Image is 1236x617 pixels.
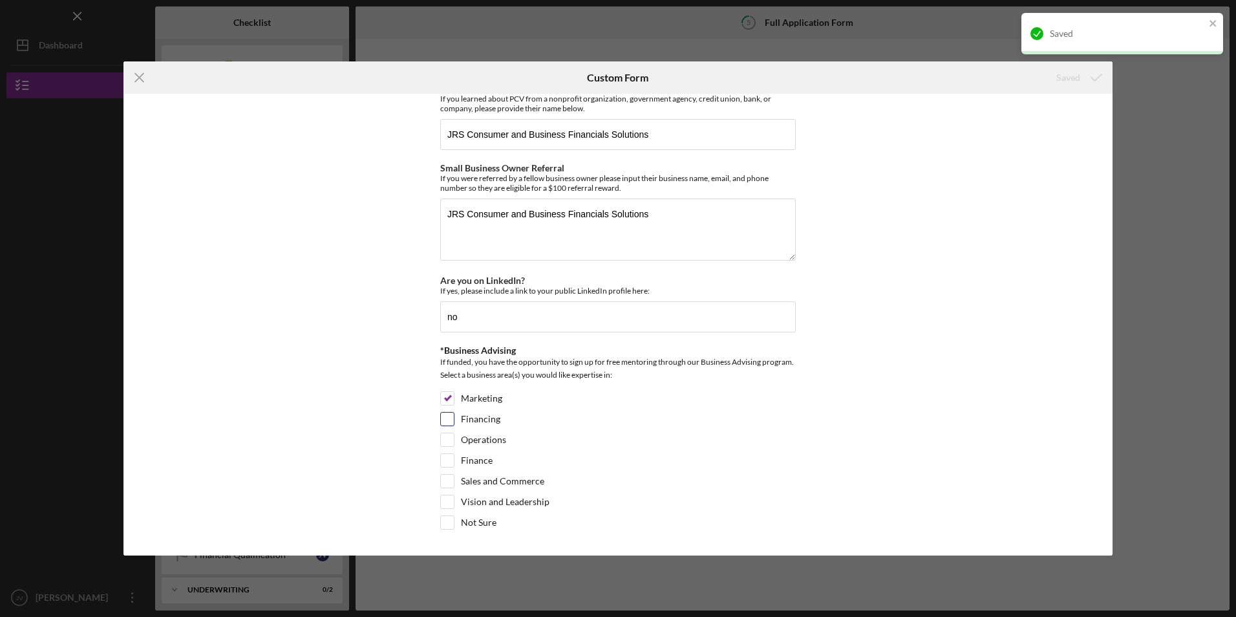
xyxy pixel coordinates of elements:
[461,454,493,467] label: Finance
[1050,28,1205,39] div: Saved
[461,392,502,405] label: Marketing
[1056,65,1080,91] div: Saved
[461,495,549,508] label: Vision and Leadership
[461,433,506,446] label: Operations
[461,413,500,426] label: Financing
[440,162,564,173] label: Small Business Owner Referral
[440,275,525,286] label: Are you on LinkedIn?
[440,173,796,193] div: If you were referred by a fellow business owner please input their business name, email, and phon...
[440,199,796,261] textarea: JRS Consumer and Business Financials Solutions
[461,516,496,529] label: Not Sure
[440,286,796,296] div: If yes, please include a link to your public LinkedIn profile here:
[440,94,796,113] div: If you learned about PCV from a nonprofit organization, government agency, credit union, bank, or...
[1043,65,1113,91] button: Saved
[440,345,796,356] div: *Business Advising
[1209,18,1218,30] button: close
[461,475,544,488] label: Sales and Commerce
[587,72,648,83] h6: Custom Form
[440,356,796,385] div: If funded, you have the opportunity to sign up for free mentoring through our Business Advising p...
